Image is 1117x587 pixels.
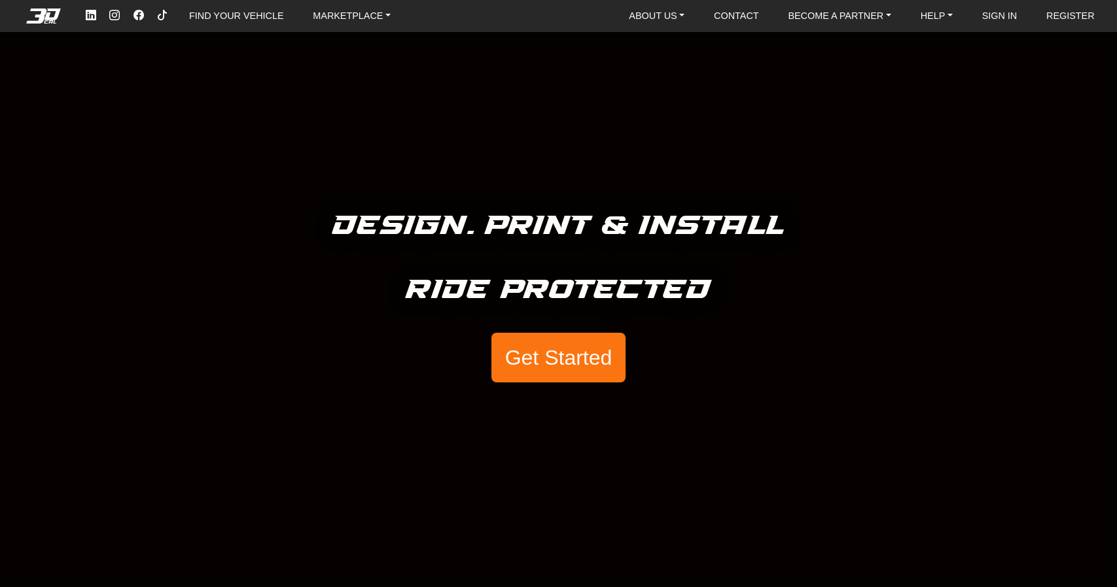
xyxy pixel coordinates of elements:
a: REGISTER [1041,6,1100,26]
a: MARKETPLACE [308,6,396,26]
a: HELP [915,6,958,26]
h5: Ride Protected [406,269,711,312]
a: BECOME A PARTNER [783,6,896,26]
button: Get Started [491,333,625,382]
h5: Design. Print & Install [332,205,785,248]
a: FIND YOUR VEHICLE [184,6,289,26]
a: SIGN IN [977,6,1023,26]
a: ABOUT US [624,6,690,26]
a: CONTACT [709,6,764,26]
